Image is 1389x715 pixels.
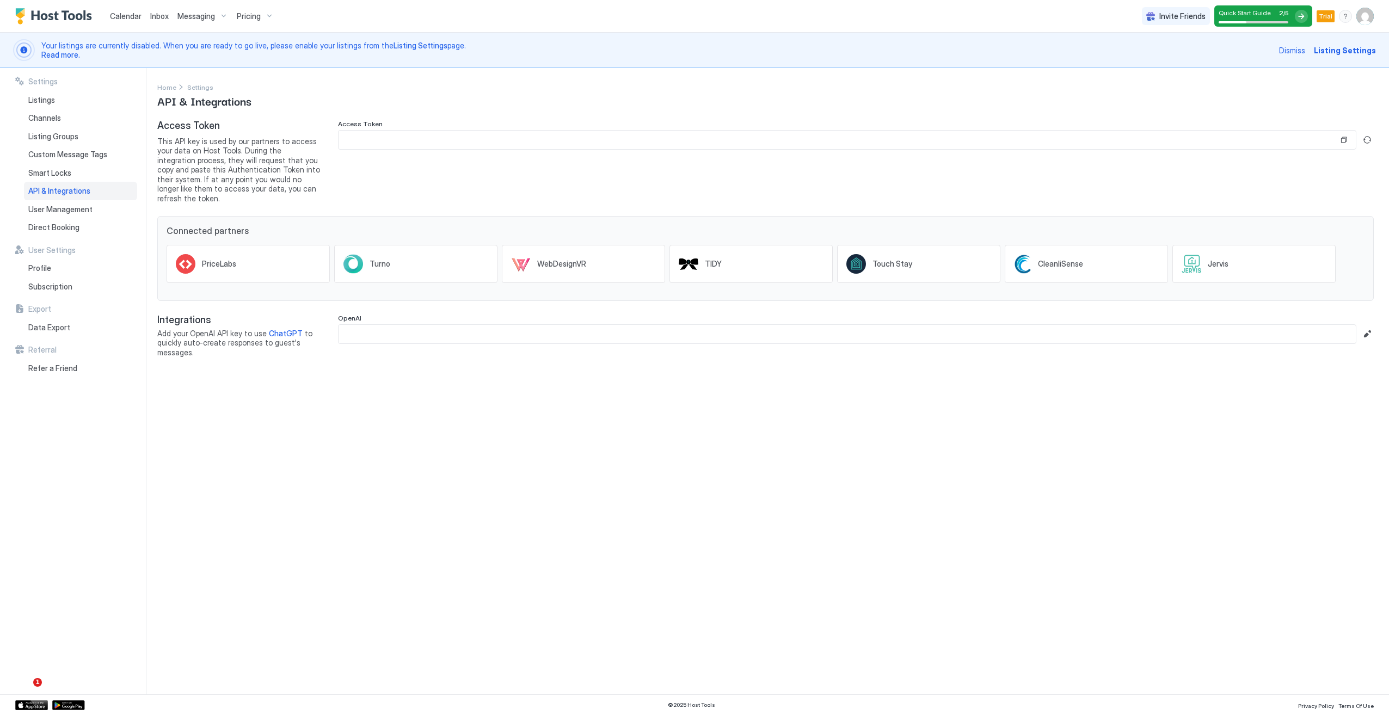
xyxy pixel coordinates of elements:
[157,93,251,109] span: API & Integrations
[338,120,383,128] span: Access Token
[1208,259,1228,269] span: Jervis
[28,263,51,273] span: Profile
[1314,45,1376,56] span: Listing Settings
[394,41,447,50] a: Listing Settings
[28,345,57,355] span: Referral
[157,329,321,358] span: Add your OpenAI API key to use to quickly auto-create responses to guest's messages.
[15,700,48,710] a: App Store
[187,81,213,93] a: Settings
[33,678,42,687] span: 1
[157,137,321,204] span: This API key is used by our partners to access your data on Host Tools. During the integration pr...
[150,11,169,21] span: Inbox
[668,701,715,708] span: © 2025 Host Tools
[24,259,137,278] a: Profile
[11,678,37,704] iframe: Intercom live chat
[157,81,176,93] div: Breadcrumb
[1338,702,1374,709] span: Terms Of Use
[339,325,1356,343] input: Input Field
[24,127,137,146] a: Listing Groups
[24,109,137,127] a: Channels
[24,200,137,219] a: User Management
[28,304,51,314] span: Export
[24,145,137,164] a: Custom Message Tags
[24,359,137,378] a: Refer a Friend
[370,259,390,269] span: Turno
[1298,702,1334,709] span: Privacy Policy
[24,182,137,200] a: API & Integrations
[1005,245,1168,283] a: CleanliSense
[28,132,78,141] span: Listing Groups
[28,363,77,373] span: Refer a Friend
[110,10,142,22] a: Calendar
[1361,328,1374,341] button: Edit
[167,225,1365,236] span: Connected partners
[237,11,261,21] span: Pricing
[187,83,213,91] span: Settings
[15,8,97,24] a: Host Tools Logo
[52,700,85,710] a: Google Play Store
[1338,699,1374,711] a: Terms Of Use
[28,186,90,196] span: API & Integrations
[502,245,665,283] a: WebDesignVR
[269,329,303,338] a: ChatGPT
[110,11,142,21] span: Calendar
[1279,9,1283,17] span: 2
[28,282,72,292] span: Subscription
[1338,134,1349,145] button: Copy
[41,50,80,59] a: Read more.
[150,10,169,22] a: Inbox
[28,323,70,332] span: Data Export
[28,150,107,159] span: Custom Message Tags
[1339,10,1352,23] div: menu
[24,164,137,182] a: Smart Locks
[334,245,497,283] a: Turno
[872,259,912,269] span: Touch Stay
[1172,245,1336,283] a: Jervis
[28,168,71,178] span: Smart Locks
[338,314,361,322] span: OpenAI
[157,120,321,132] span: Access Token
[157,81,176,93] a: Home
[202,259,236,269] span: PriceLabs
[837,245,1000,283] a: Touch Stay
[1038,259,1083,269] span: CleanliSense
[177,11,215,21] span: Messaging
[1319,11,1332,21] span: Trial
[187,81,213,93] div: Breadcrumb
[1361,133,1374,146] button: Generate new token
[24,318,137,337] a: Data Export
[537,259,586,269] span: WebDesignVR
[1279,45,1305,56] span: Dismiss
[157,83,176,91] span: Home
[28,113,61,123] span: Channels
[339,131,1338,149] input: Input Field
[669,245,833,283] a: TIDY
[41,41,1273,60] span: Your listings are currently disabled. When you are ready to go live, please enable your listings ...
[167,245,330,283] a: PriceLabs
[24,278,137,296] a: Subscription
[28,95,55,105] span: Listings
[28,245,76,255] span: User Settings
[28,223,79,232] span: Direct Booking
[705,259,722,269] span: TIDY
[28,77,58,87] span: Settings
[1219,9,1271,17] span: Quick Start Guide
[157,314,321,326] span: Integrations
[24,91,137,109] a: Listings
[1283,10,1288,17] span: / 5
[1356,8,1374,25] div: User profile
[28,205,93,214] span: User Management
[24,218,137,237] a: Direct Booking
[1298,699,1334,711] a: Privacy Policy
[1159,11,1206,21] span: Invite Friends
